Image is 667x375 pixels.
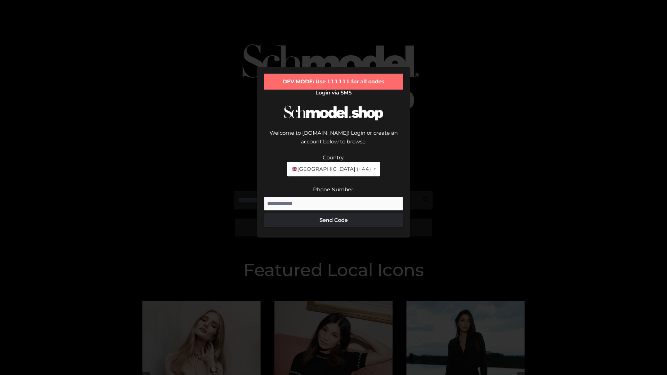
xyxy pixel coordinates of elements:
span: [GEOGRAPHIC_DATA] (+44) [291,165,371,174]
label: Country: [323,154,345,161]
button: Send Code [264,213,403,227]
div: Welcome to [DOMAIN_NAME]! Login or create an account below to browse. [264,128,403,153]
img: 🇬🇧 [292,166,297,172]
label: Phone Number: [313,186,354,193]
img: Schmodel Logo [281,99,386,127]
div: DEV MODE: Use 111111 for all codes [264,74,403,90]
h2: Login via SMS [264,90,403,96]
